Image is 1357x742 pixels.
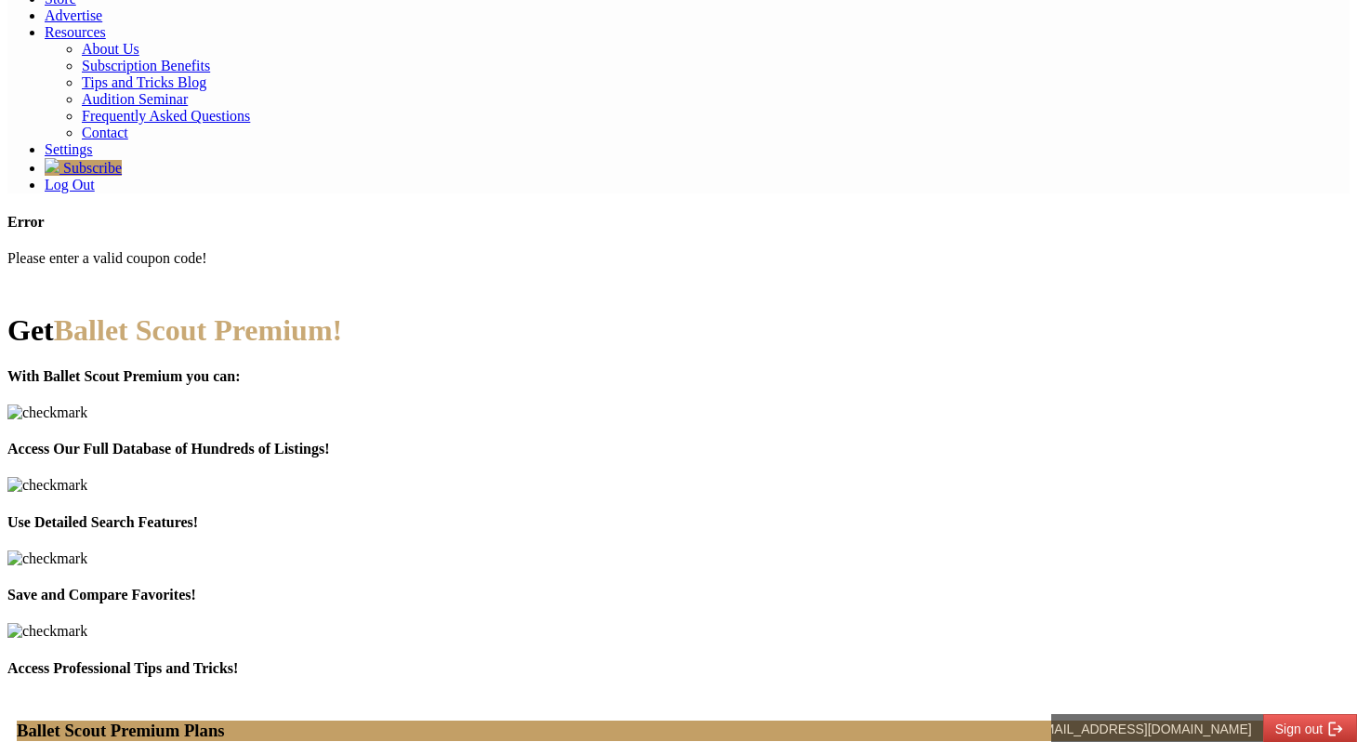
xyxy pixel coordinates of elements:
a: Log Out [45,177,95,192]
a: Resources [45,24,106,40]
a: Advertise [45,7,102,23]
h4: Use Detailed Search Features! [7,514,1350,531]
img: checkmark [7,404,87,421]
a: Tips and Tricks Blog [82,74,206,90]
h4: With Ballet Scout Premium you can: [7,368,1350,385]
a: Subscription Benefits [82,58,210,73]
a: About Us [82,41,139,57]
h3: Ballet Scout Premium Plans [17,721,1340,741]
h4: Access Professional Tips and Tricks! [7,660,1350,677]
a: Settings [45,141,93,157]
img: checkmark [7,477,87,494]
ul: Resources [45,41,1350,141]
a: Audition Seminar [82,91,188,107]
span: Ballet Scout Premium! [54,313,342,347]
img: checkmark [7,550,87,567]
img: gem.svg [45,158,59,173]
h1: Get [7,313,1350,348]
span: Subscribe [63,160,122,176]
h4: Save and Compare Favorites! [7,587,1350,603]
h4: Error [7,214,1350,231]
h4: Access Our Full Database of Hundreds of Listings! [7,441,1350,457]
a: Subscribe [45,160,122,176]
a: Frequently Asked Questions [82,108,250,124]
img: checkmark [7,623,87,640]
p: Please enter a valid coupon code! [7,250,1350,267]
a: Contact [82,125,128,140]
span: Sign out [224,7,271,22]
